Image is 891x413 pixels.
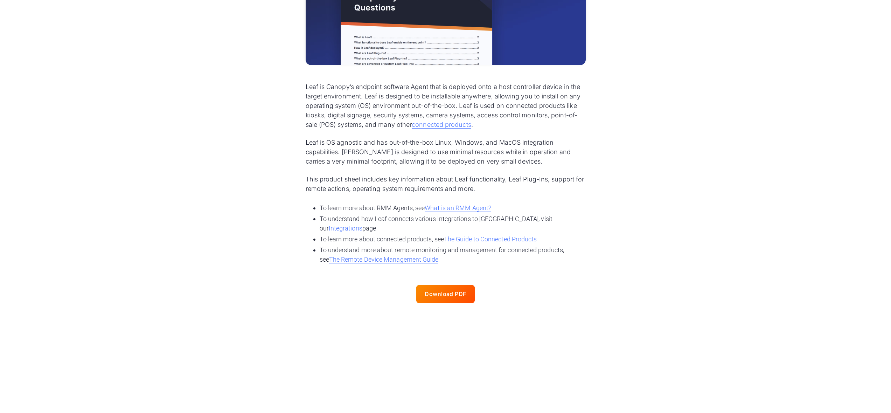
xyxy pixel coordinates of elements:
a: Integrations [329,225,362,232]
p: Leaf is Canopy’s endpoint software Agent that is deployed onto a host controller device in the ta... [306,82,586,129]
a: connected products [412,121,471,129]
div: Download PDF [425,291,466,297]
li: To learn more about RMM Agents, see ‍ [320,203,586,213]
a: What is an RMM Agent? [425,204,491,212]
li: To learn more about connected products, see ‍ [320,234,586,244]
li: To understand how Leaf connects various Integrations to [GEOGRAPHIC_DATA], visit our page [320,214,586,233]
a: The Remote Device Management Guide [329,256,439,263]
a: Download PDF [416,285,475,303]
p: This product sheet includes key information about Leaf functionality, Leaf Plug-Ins, support for ... [306,174,586,193]
li: To understand more about remote monitoring and management for connected products, see [320,245,586,264]
a: The Guide to Connected Products [444,235,537,243]
p: Leaf is OS agnostic and has out-of-the-box Linux, Windows, and MacOS integration capabilities. [P... [306,138,586,166]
